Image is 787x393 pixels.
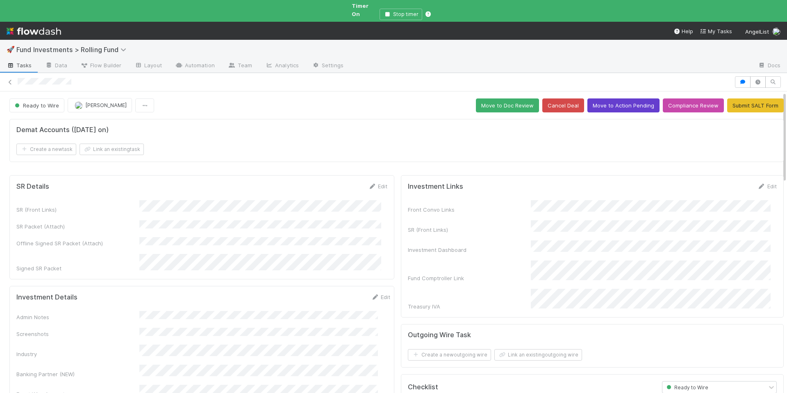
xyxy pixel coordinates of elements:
a: Edit [371,294,390,300]
span: AngelList [745,28,769,35]
h5: SR Details [16,183,49,191]
button: [PERSON_NAME] [68,98,132,112]
div: Admin Notes [16,313,139,321]
button: Stop timer [380,9,422,20]
span: Timer On [352,2,376,18]
a: Docs [751,59,787,73]
span: Ready to Wire [13,102,59,109]
a: Layout [128,59,168,73]
span: Tasks [7,61,32,69]
button: Link an existingoutgoing wire [494,349,582,361]
a: Team [221,59,259,73]
h5: Investment Links [408,183,463,191]
div: Industry [16,350,139,358]
div: Banking Partner (NEW) [16,370,139,378]
h5: Investment Details [16,293,77,302]
div: SR Packet (Attach) [16,222,139,231]
div: Screenshots [16,330,139,338]
a: My Tasks [700,27,732,35]
a: Flow Builder [74,59,128,73]
div: Signed SR Packet [16,264,139,272]
a: Edit [757,183,777,190]
img: avatar_501ac9d6-9fa6-4fe9-975e-1fd988f7bdb1.png [772,27,780,36]
div: SR (Front Links) [16,206,139,214]
button: Submit SALT Form [727,98,784,112]
button: Move to Action Pending [587,98,660,112]
button: Compliance Review [663,98,724,112]
div: Fund Comptroller Link [408,274,531,282]
span: [PERSON_NAME] [85,102,127,108]
span: 🚀 [7,46,15,53]
button: Cancel Deal [542,98,584,112]
a: Settings [305,59,350,73]
div: Help [673,27,693,35]
button: Create a newoutgoing wire [408,349,491,361]
a: Automation [168,59,221,73]
div: SR (Front Links) [408,226,531,234]
a: Analytics [259,59,305,73]
span: My Tasks [700,28,732,34]
span: Ready to Wire [665,384,708,391]
button: Move to Doc Review [476,98,539,112]
div: Treasury IVA [408,302,531,311]
div: Offline Signed SR Packet (Attach) [16,239,139,247]
span: Fund Investments > Rolling Fund [16,46,130,54]
div: Front Convo Links [408,206,531,214]
a: Edit [368,183,387,190]
button: Ready to Wire [9,98,64,112]
h5: Outgoing Wire Task [408,331,471,339]
img: logo-inverted-e16ddd16eac7371096b0.svg [7,24,61,38]
h5: Demat Accounts ([DATE] on) [16,126,109,134]
button: Create a newtask [16,144,76,155]
span: Flow Builder [80,61,121,69]
h5: Checklist [408,383,438,391]
a: Data [39,59,74,73]
img: avatar_f32b584b-9fa7-42e4-bca2-ac5b6bf32423.png [75,101,83,110]
button: Link an existingtask [80,144,144,155]
div: Investment Dashboard [408,246,531,254]
span: Timer On [352,2,368,17]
